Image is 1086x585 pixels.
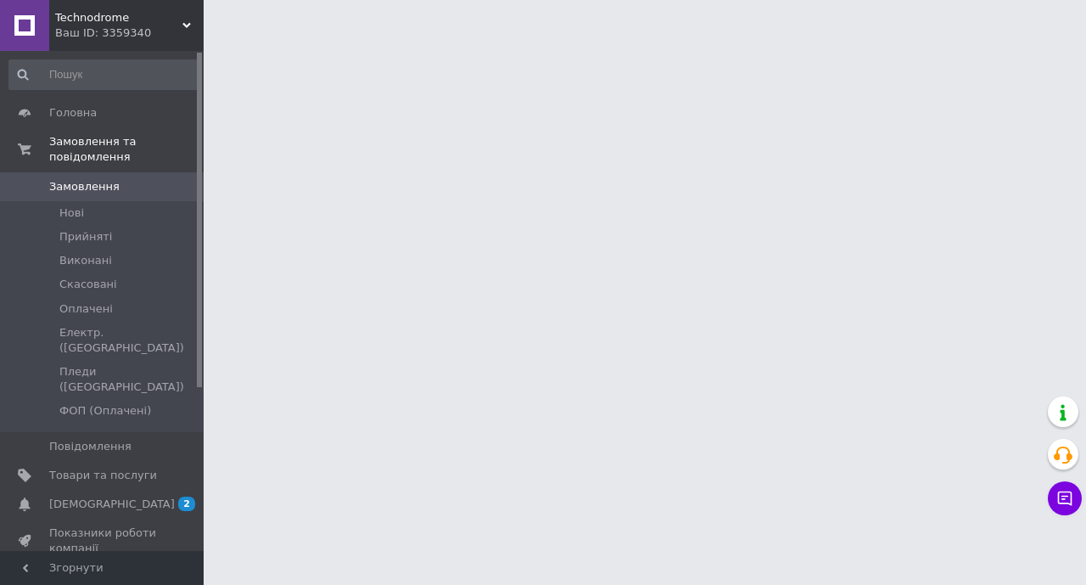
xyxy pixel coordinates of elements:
span: Товари та послуги [49,468,157,483]
span: [DEMOGRAPHIC_DATA] [49,497,175,512]
span: ФОП (Оплачені) [59,403,151,419]
span: Виконані [59,253,112,268]
span: Повідомлення [49,439,132,454]
span: Головна [49,105,97,121]
span: Скасовані [59,277,117,292]
span: 2 [178,497,195,511]
div: Ваш ID: 3359340 [55,25,204,41]
span: Електр.([GEOGRAPHIC_DATA]) [59,325,199,356]
span: Technodrome [55,10,182,25]
span: Оплачені [59,301,113,317]
input: Пошук [8,59,200,90]
span: Показники роботи компанії [49,526,157,556]
span: Замовлення та повідомлення [49,134,204,165]
span: Прийняті [59,229,112,245]
button: Чат з покупцем [1048,481,1082,515]
span: Нові [59,205,84,221]
span: Замовлення [49,179,120,194]
span: Пледи ([GEOGRAPHIC_DATA]) [59,364,199,395]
